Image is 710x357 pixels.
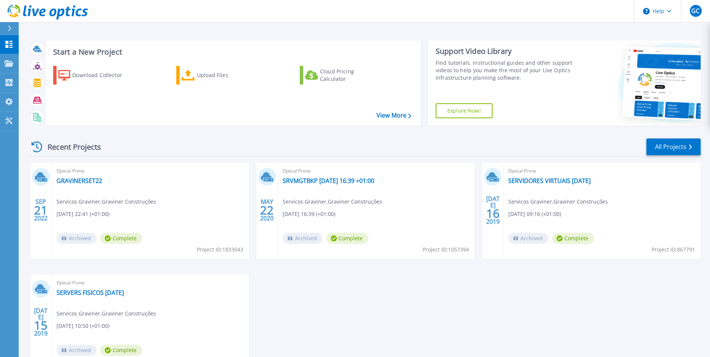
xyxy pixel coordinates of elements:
span: 15 [34,322,48,329]
span: [DATE] 09:16 (+01:00) [508,210,561,218]
div: MAY 2020 [260,196,274,224]
span: 16 [486,210,500,217]
span: Archived [508,233,548,244]
div: Support Video Library [436,46,575,56]
span: Archived [283,233,323,244]
span: Complete [100,345,142,356]
div: [DATE] 2019 [34,308,48,336]
div: Recent Projects [29,138,111,156]
div: Find tutorials, instructional guides and other support videos to help you make the most of your L... [436,59,575,82]
a: SRVMGTBKP [DATE] 16:39 +01:00 [283,177,374,184]
span: Servicos Graviner , Graviner Construções [57,309,156,318]
span: Archived [57,233,97,244]
span: [DATE] 22:41 (+01:00) [57,210,109,218]
span: Archived [57,345,97,356]
a: Cloud Pricing Calculator [300,66,383,85]
a: All Projects [646,138,701,155]
span: Servicos Graviner , Graviner Construções [57,198,156,206]
span: Optical Prime [57,167,244,175]
span: Optical Prime [57,279,244,287]
div: [DATE] 2019 [486,196,500,224]
a: Upload Files [176,66,260,85]
span: Servicos Graviner , Graviner Construções [508,198,608,206]
h3: Start a New Project [53,48,411,56]
a: GRAVINERSET22 [57,177,102,184]
span: [DATE] 10:50 (+01:00) [57,322,109,330]
a: View More [377,112,411,119]
span: Complete [326,233,368,244]
span: Optical Prime [508,167,696,175]
span: Servicos Graviner , Graviner Construções [283,198,382,206]
span: GC [691,8,700,14]
a: SERVERS FISICOS [DATE] [57,289,124,296]
span: Project ID: 1057394 [423,245,469,254]
div: Upload Files [197,68,257,83]
span: Complete [100,233,142,244]
a: SERVIDORES VIRTUAIS [DATE] [508,177,591,184]
span: Project ID: 1833043 [197,245,243,254]
span: [DATE] 16:39 (+01:00) [283,210,335,218]
div: Cloud Pricing Calculator [320,68,380,83]
span: 21 [34,207,48,213]
a: Download Collector [53,66,137,85]
a: Explore Now! [436,103,493,118]
span: Optical Prime [283,167,470,175]
span: 22 [260,207,274,213]
div: Download Collector [72,68,132,83]
div: SEP 2022 [34,196,48,224]
span: Project ID: 867791 [652,245,695,254]
span: Complete [552,233,594,244]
